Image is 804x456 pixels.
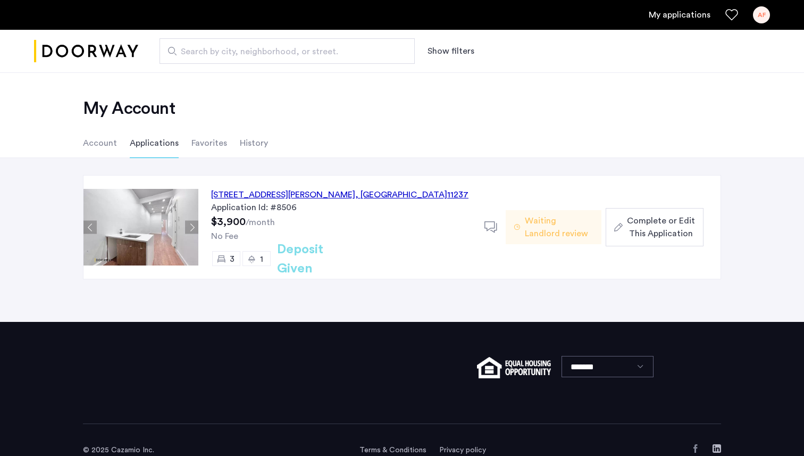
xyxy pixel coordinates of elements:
[211,232,238,241] span: No Fee
[246,218,275,227] sub: /month
[34,31,138,71] a: Cazamio logo
[83,128,117,158] li: Account
[185,221,198,234] button: Next apartment
[240,128,268,158] li: History
[759,413,793,445] iframe: chat widget
[359,445,426,455] a: Terms and conditions
[627,214,695,240] span: Complete or Edit This Application
[211,201,472,214] div: Application Id: #8506
[83,446,154,454] span: © 2025 Cazamio Inc.
[606,208,703,246] button: button
[428,45,474,57] button: Show or hide filters
[160,38,415,64] input: Apartment Search
[211,188,468,201] div: [STREET_ADDRESS][PERSON_NAME] 11237
[691,444,700,453] a: Facebook
[277,240,362,278] h2: Deposit Given
[83,189,198,266] img: Apartment photo
[34,31,138,71] img: logo
[562,356,654,377] select: Language select
[355,190,447,199] span: , [GEOGRAPHIC_DATA]
[230,255,234,263] span: 3
[439,445,486,455] a: Privacy policy
[211,217,246,227] span: $3,900
[130,128,179,158] li: Applications
[83,221,97,234] button: Previous apartment
[525,214,593,240] span: Waiting Landlord review
[649,9,710,21] a: My application
[191,128,227,158] li: Favorites
[477,357,551,378] img: equal-housing.png
[260,255,263,263] span: 1
[713,444,721,453] a: LinkedIn
[753,6,770,23] div: AF
[83,98,721,119] h2: My Account
[725,9,738,21] a: Favorites
[181,45,385,58] span: Search by city, neighborhood, or street.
